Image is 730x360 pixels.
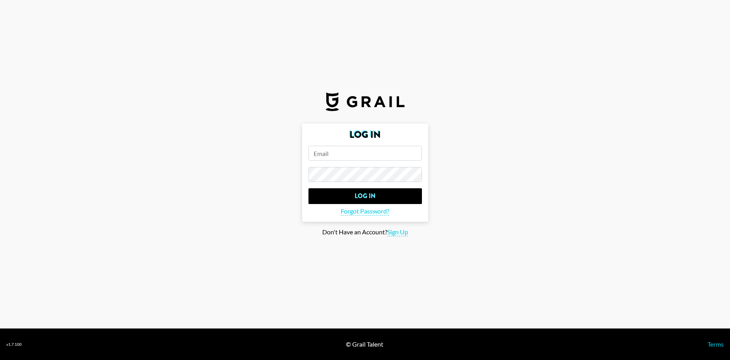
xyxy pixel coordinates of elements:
div: © Grail Talent [346,340,383,348]
a: Terms [708,340,724,348]
div: v 1.7.100 [6,342,22,347]
span: Sign Up [387,228,408,236]
input: Email [308,146,422,161]
span: Forgot Password? [341,207,389,215]
input: Log In [308,188,422,204]
div: Don't Have an Account? [6,228,724,236]
h2: Log In [308,130,422,139]
img: Grail Talent Logo [326,92,405,111]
